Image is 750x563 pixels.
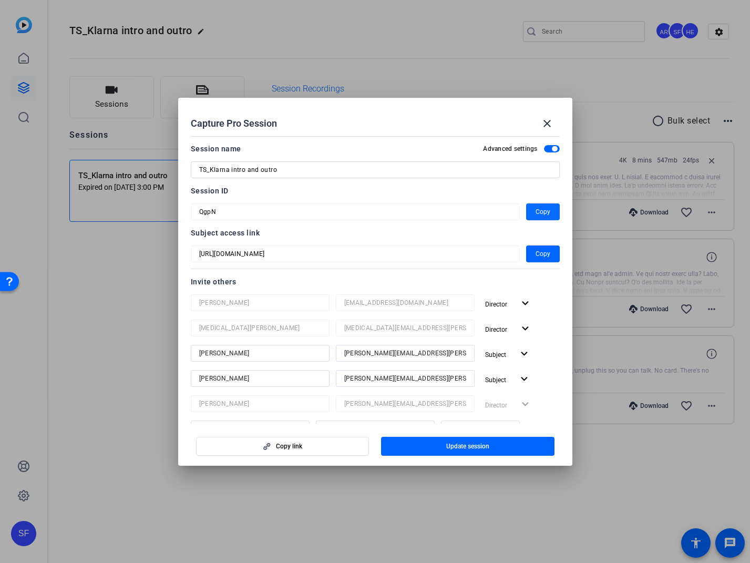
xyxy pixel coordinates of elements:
[199,248,511,260] input: Session OTP
[481,294,536,313] button: Director
[344,322,466,334] input: Email...
[526,203,560,220] button: Copy
[536,206,550,218] span: Copy
[191,142,241,155] div: Session name
[199,423,301,435] input: Name...
[324,423,426,435] input: Email...
[199,322,321,334] input: Name...
[199,163,551,176] input: Enter Session Name
[519,322,532,335] mat-icon: expand_more
[481,345,535,364] button: Subject
[536,248,550,260] span: Copy
[526,245,560,262] button: Copy
[481,370,535,389] button: Subject
[519,297,532,310] mat-icon: expand_more
[199,347,321,360] input: Name...
[485,326,507,333] span: Director
[276,442,302,451] span: Copy link
[196,437,369,456] button: Copy link
[344,347,466,360] input: Email...
[485,376,506,384] span: Subject
[446,442,489,451] span: Update session
[344,296,466,309] input: Email...
[344,372,466,385] input: Email...
[541,117,553,130] mat-icon: close
[485,351,506,359] span: Subject
[191,111,560,136] div: Capture Pro Session
[485,301,507,308] span: Director
[199,296,321,309] input: Name...
[518,373,531,386] mat-icon: expand_more
[518,347,531,361] mat-icon: expand_more
[191,227,560,239] div: Subject access link
[481,320,536,339] button: Director
[191,275,560,288] div: Invite others
[199,206,511,218] input: Session OTP
[381,437,554,456] button: Update session
[199,372,321,385] input: Name...
[199,397,321,410] input: Name...
[344,397,466,410] input: Email...
[191,185,560,197] div: Session ID
[483,145,537,153] h2: Advanced settings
